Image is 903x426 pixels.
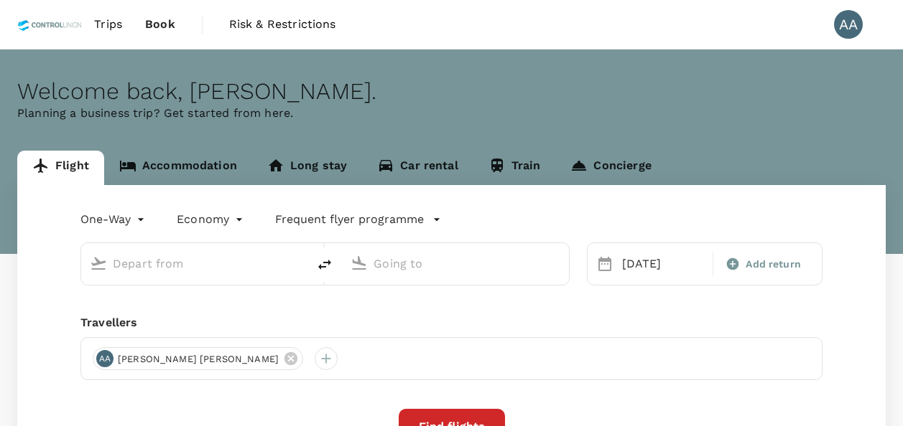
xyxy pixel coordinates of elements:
div: Welcome back , [PERSON_NAME] . [17,78,886,105]
div: Economy [177,208,246,231]
a: Car rental [362,151,473,185]
span: [PERSON_NAME] [PERSON_NAME] [109,352,287,366]
a: Concierge [555,151,666,185]
span: Trips [94,16,122,33]
div: AA [96,350,114,367]
div: AA [834,10,863,39]
button: Open [297,262,300,265]
input: Going to [374,252,538,275]
span: Book [145,16,175,33]
div: Travellers [80,314,823,331]
button: delete [307,247,342,282]
a: Long stay [252,151,362,185]
img: Control Union Malaysia Sdn. Bhd. [17,9,83,40]
div: One-Way [80,208,148,231]
a: Flight [17,151,104,185]
span: Add return [746,257,801,272]
button: Frequent flyer programme [275,211,441,228]
a: Accommodation [104,151,252,185]
div: [DATE] [616,250,710,278]
p: Frequent flyer programme [275,211,424,228]
a: Train [473,151,556,185]
p: Planning a business trip? Get started from here. [17,105,886,122]
span: Risk & Restrictions [229,16,336,33]
button: Open [559,262,562,265]
div: AA[PERSON_NAME] [PERSON_NAME] [93,347,303,370]
input: Depart from [113,252,277,275]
